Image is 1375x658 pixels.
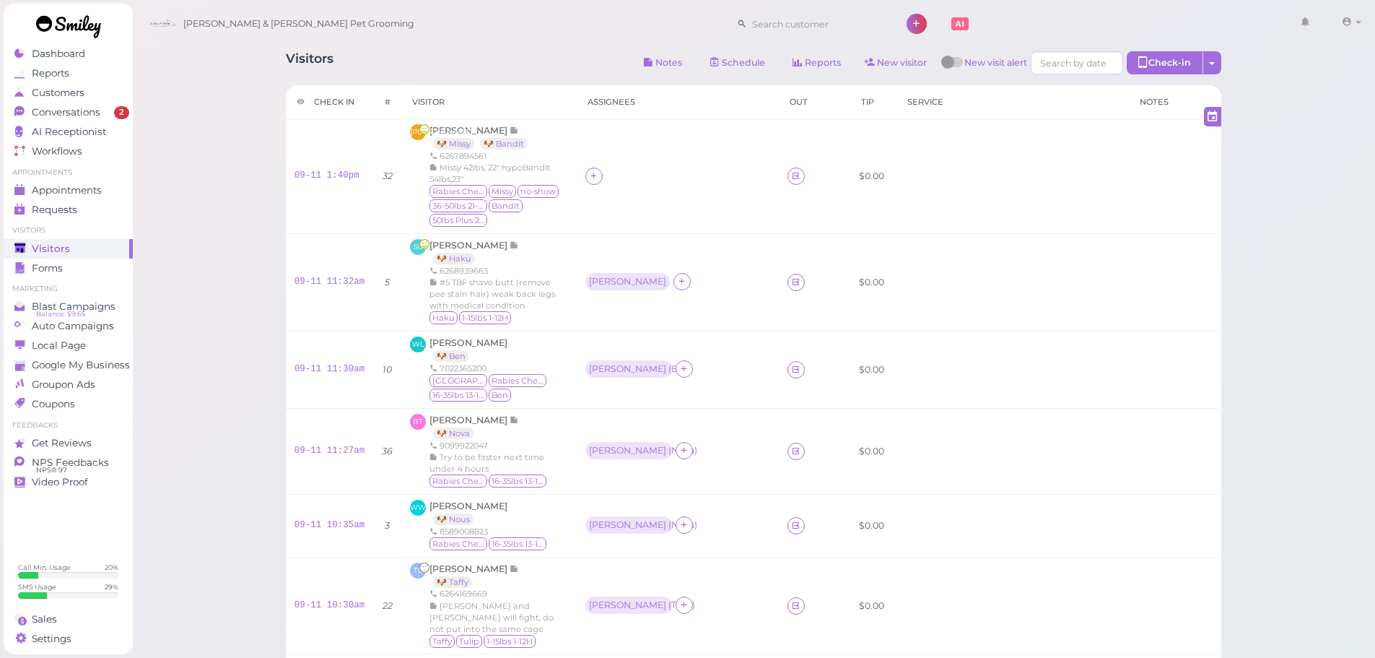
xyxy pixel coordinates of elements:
[4,453,133,472] a: NPS Feedbacks NPS® 97
[429,601,554,634] span: [PERSON_NAME] and [PERSON_NAME] will fight, do not put into the same cage
[4,297,133,316] a: Blast Campaigns Balance: $9.65
[850,119,896,234] td: $0.00
[410,337,426,352] span: WL
[32,87,84,99] span: Customers
[32,633,71,645] span: Settings
[4,420,133,430] li: Feedbacks
[32,456,109,469] span: NPS Feedbacks
[429,537,487,550] span: Rabies Checked
[850,85,896,119] th: Tip
[382,446,393,456] i: 36
[4,394,133,414] a: Coupons
[585,360,676,379] div: [PERSON_NAME] (Ben)
[32,339,86,352] span: Local Page
[429,475,487,488] span: Rabies Checked
[4,83,133,103] a: Customers
[484,635,536,648] span: 1-15lbs 1-12H
[32,262,63,274] span: Forms
[429,185,487,198] span: Rabies Checked
[429,440,567,451] div: 9099922047
[32,613,57,625] span: Sales
[781,51,853,74] a: Reports
[4,355,133,375] a: Google My Business
[589,364,668,374] div: [PERSON_NAME] ( Ben )
[429,311,458,324] span: Haku
[429,199,487,212] span: 36-50lbs 21-25H
[32,184,102,196] span: Appointments
[429,240,519,264] a: [PERSON_NAME] 🐶 Haku
[385,277,390,287] i: 5
[429,337,507,361] a: [PERSON_NAME] 🐶 Ben
[4,181,133,200] a: Appointments
[585,597,676,615] div: [PERSON_NAME] (Taffy)
[4,629,133,649] a: Settings
[294,600,365,610] a: 09-11 10:30am
[383,364,392,375] i: 10
[429,150,567,162] div: 6267894561
[429,240,510,251] span: [PERSON_NAME]
[32,126,106,138] span: AI Receptionist
[401,85,576,119] th: Visitor
[385,520,390,531] i: 3
[779,85,829,119] th: Out
[410,239,426,255] span: SC
[410,124,426,140] span: [PERSON_NAME]
[489,475,546,488] span: 16-35lbs 13-15H
[489,185,516,198] span: Missy
[429,389,487,402] span: 16-35lbs 13-15H
[18,563,71,572] div: Call Min. Usage
[429,214,487,227] span: 50lbs Plus 21-25H
[294,446,365,456] a: 09-11 11:27am
[433,138,474,150] a: 🐶 Missy
[747,12,887,35] input: Search customer
[853,51,939,74] a: New visitor
[32,67,69,79] span: Reports
[433,576,472,588] a: 🐶 Taffy
[429,125,535,149] a: [PERSON_NAME] 🐶 Missy 🐶 Bandit
[456,635,482,648] span: Tulip
[850,409,896,495] td: $0.00
[294,364,365,374] a: 09-11 11:30am
[4,610,133,629] a: Sales
[32,204,77,216] span: Requests
[32,437,92,449] span: Get Reviews
[384,96,390,108] div: #
[32,398,75,410] span: Coupons
[32,300,115,313] span: Blast Campaigns
[410,500,426,516] span: WW
[294,170,359,181] a: 09-11 1:40pm
[286,51,333,78] h1: Visitors
[433,350,469,362] a: 🐶 Ben
[105,563,118,572] div: 20 %
[429,265,567,277] div: 6268939663
[410,563,426,579] span: TL
[510,563,519,574] span: Note
[286,85,374,119] th: Check in
[429,563,510,574] span: [PERSON_NAME]
[18,582,56,592] div: SMS Usage
[589,277,666,287] div: [PERSON_NAME]
[429,277,555,311] span: #5 TBF shave butt (remove pee stain hair) weak back legs with medical condition
[429,563,519,587] a: [PERSON_NAME] 🐶 Taffy
[698,51,777,74] a: Schedule
[429,337,507,348] span: [PERSON_NAME]
[4,200,133,220] a: Requests
[1031,51,1123,74] input: Search by date
[518,185,559,198] span: no-show
[4,472,133,492] a: Video Proof
[510,125,519,136] span: Note
[850,234,896,332] td: $0.00
[4,316,133,336] a: Auto Campaigns
[489,199,523,212] span: Bandit
[850,557,896,654] td: $0.00
[632,51,694,74] button: Notes
[850,332,896,409] td: $0.00
[36,464,67,476] span: NPS® 97
[429,125,510,136] span: [PERSON_NAME]
[489,374,546,387] span: Rabies Checked
[4,142,133,161] a: Workflows
[577,85,779,119] th: Assignees
[585,273,673,292] div: [PERSON_NAME]
[429,501,507,511] span: [PERSON_NAME]
[383,170,393,181] i: 32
